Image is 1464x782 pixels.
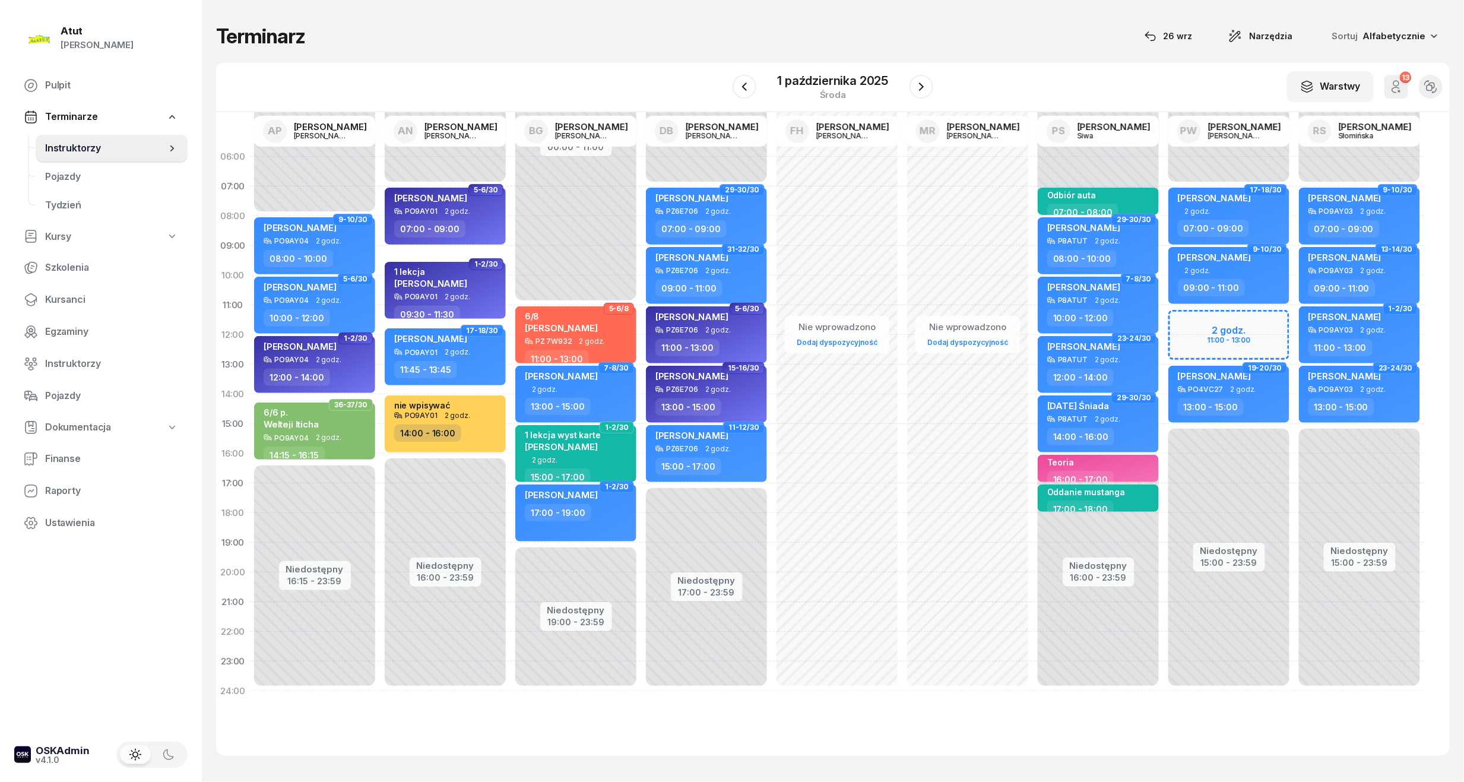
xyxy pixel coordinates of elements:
div: 1 października 2025 [778,75,889,87]
div: [PERSON_NAME] [61,37,134,53]
div: [PERSON_NAME] [424,122,497,131]
div: 07:00 - 09:00 [1308,220,1380,238]
div: Niedostępny [417,561,474,570]
div: Niedostępny [1200,546,1258,555]
span: 2 godz. [532,385,557,393]
div: 26 wrz [1145,29,1193,43]
div: 14:00 - 16:00 [394,425,461,442]
button: Niedostępny16:00 - 23:59 [417,559,474,585]
div: PO9AY04 [274,356,309,363]
div: 15:00 - 23:59 [1331,555,1389,568]
span: Instruktorzy [45,356,178,372]
a: MR[PERSON_NAME][PERSON_NAME] [907,116,1029,147]
a: Dodaj dyspozycyjność [792,335,882,349]
div: [PERSON_NAME] [555,122,628,131]
span: 2 godz. [1095,356,1120,364]
div: nie wpisywać [394,400,451,410]
div: 15:00 - 23:59 [1200,555,1258,568]
div: 22:00 [216,617,249,647]
div: 13 [1400,72,1411,83]
span: 2 godz. [705,445,731,453]
div: 17:00 - 18:00 [1047,501,1114,518]
button: Sortuj Alfabetycznie [1318,24,1450,49]
a: Szkolenia [14,254,188,282]
div: [PERSON_NAME] [816,122,889,131]
button: Niedostępny15:00 - 23:59 [1331,544,1389,570]
a: Pojazdy [36,163,188,191]
div: PO9AY01 [405,411,438,419]
span: Egzaminy [45,324,178,340]
div: 09:00 - 11:00 [655,280,723,297]
span: [PERSON_NAME] [394,278,467,289]
div: Niedostępny [547,606,605,615]
span: 9-10/30 [1253,248,1282,251]
span: [PERSON_NAME] [1178,192,1251,204]
div: 1 lekcja wyst karte [525,430,601,440]
span: 15-16/30 [728,367,759,369]
span: Szkolenia [45,260,178,276]
button: 26 wrz [1134,24,1203,48]
span: Dokumentacja [45,420,111,435]
span: DB [660,126,673,136]
div: 12:00 - 14:00 [264,369,330,386]
div: 13:00 [216,350,249,379]
div: 09:00 - 11:00 [1308,280,1376,297]
div: [PERSON_NAME] [816,132,873,140]
div: 15:00 [216,409,249,439]
a: AN[PERSON_NAME][PERSON_NAME] [384,116,507,147]
span: 2 godz. [1185,207,1211,215]
span: BG [529,126,543,136]
div: Słomińska [1339,132,1396,140]
div: 11:00 [216,290,249,320]
span: Alfabetycznie [1363,30,1426,42]
span: 13-14/30 [1381,248,1412,251]
span: [PERSON_NAME] [394,333,467,344]
button: Narzędzia [1218,24,1304,48]
div: 06:00 [216,142,249,172]
div: [PERSON_NAME] [424,132,481,140]
a: Kursy [14,223,188,251]
span: [PERSON_NAME] [1178,371,1251,382]
span: Instruktorzy [45,141,166,156]
div: 08:00 - 10:00 [1047,250,1117,267]
div: 08:00 [216,201,249,231]
button: Niedostępny17:00 - 23:59 [678,574,736,600]
span: 17-18/30 [1250,189,1282,191]
span: 2 godz. [1095,296,1120,305]
div: Oddanie mustanga [1047,487,1125,497]
span: [PERSON_NAME] [264,341,337,352]
span: 5-6/30 [343,278,367,280]
span: 7-8/30 [1126,278,1151,280]
div: P8ATUT [1058,415,1088,423]
span: 2 godz. [1361,385,1386,394]
div: 14:15 - 16:15 [264,447,325,464]
div: 15:00 - 17:00 [655,458,721,475]
div: 16:15 - 23:59 [286,574,344,586]
div: 11:00 - 13:00 [655,339,720,356]
span: [PERSON_NAME] [1308,252,1381,263]
div: PO9AY03 [1319,207,1354,215]
div: P8ATUT [1058,237,1088,245]
div: Niedostępny [286,565,344,574]
a: RS[PERSON_NAME]Słomińska [1298,116,1421,147]
div: 11:00 - 13:00 [525,350,589,368]
a: Dokumentacja [14,414,188,441]
div: P8ATUT [1058,356,1088,363]
button: Nie wprowadzonoDodaj dyspozycyjność [792,317,882,352]
span: 7-8/30 [604,367,629,369]
div: 20:00 [216,558,249,587]
span: 2 godz. [445,293,470,301]
span: MR [920,126,936,136]
div: 1 lekcja [394,267,467,277]
span: Pulpit [45,78,178,93]
div: Niedostępny [1331,546,1389,555]
span: 2 godz. [445,348,470,356]
div: PO9AY04 [274,296,309,304]
span: [PERSON_NAME] [655,430,728,441]
div: 19:00 - 23:59 [547,615,605,627]
div: 08:00 - 10:00 [264,250,333,267]
div: PZ 7W932 [535,337,572,345]
div: PZ6E706 [666,326,698,334]
span: 31-32/30 [727,248,759,251]
div: 13:00 - 15:00 [525,398,591,415]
